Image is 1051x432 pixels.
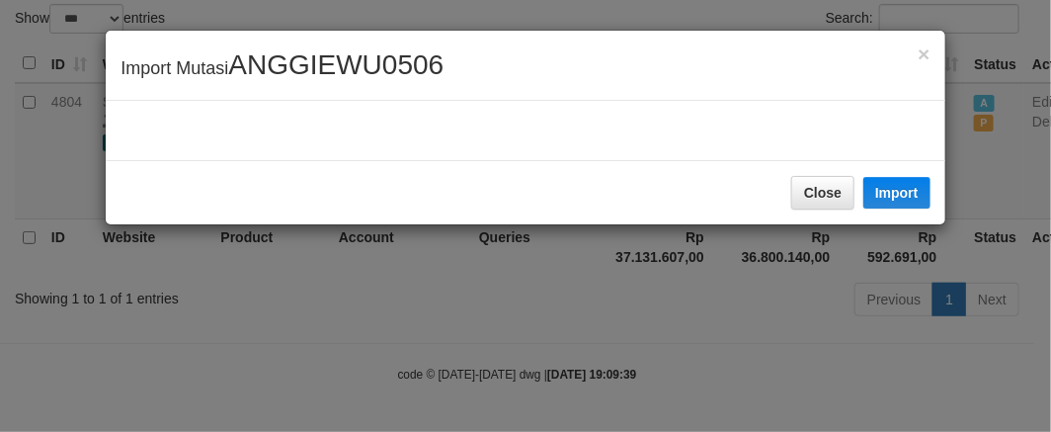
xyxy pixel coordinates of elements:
button: Import [863,177,930,209]
span: ANGGIEWU0506 [228,49,444,80]
span: Import Mutasi [121,58,444,78]
button: Close [791,176,854,210]
button: Close [918,43,930,64]
span: × [918,43,930,65]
